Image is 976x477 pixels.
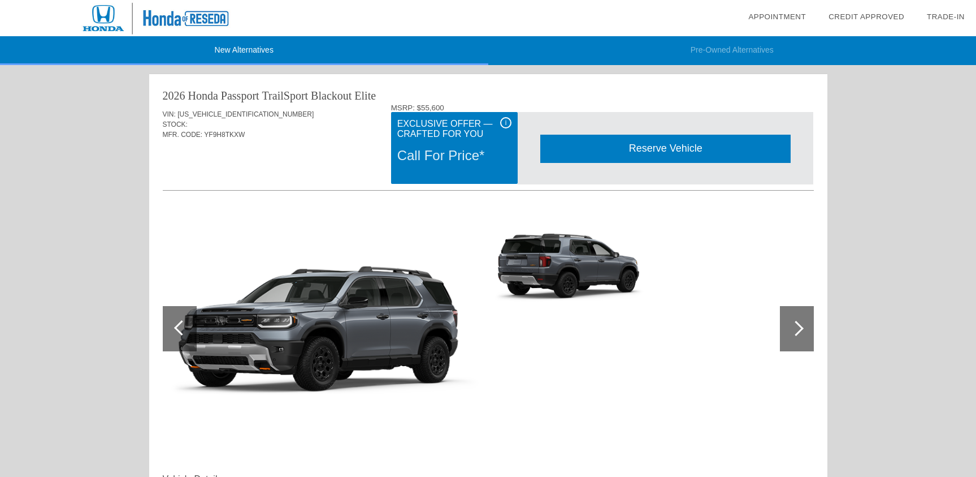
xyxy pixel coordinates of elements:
span: MFR. CODE: [163,131,203,139]
div: TrailSport Blackout Elite [262,88,376,104]
div: i [500,117,511,128]
div: 2026 Honda Passport [163,88,259,104]
div: Call For Price* [397,141,511,170]
a: Trade-In [927,12,965,21]
div: Reserve Vehicle [540,135,791,162]
img: 1.png [163,209,483,449]
span: [US_VEHICLE_IDENTIFICATION_NUMBER] [177,110,314,118]
a: Appointment [748,12,806,21]
div: Quoted on [DATE] 7:37:38 PM [163,157,814,175]
img: 2.png [492,209,647,325]
span: VIN: [163,110,176,118]
a: Credit Approved [828,12,904,21]
span: YF9H8TKXW [204,131,245,139]
span: STOCK: [163,121,188,128]
div: Exclusive Offer — Crafted for You [397,117,511,141]
div: MSRP: $55,600 [391,104,814,112]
